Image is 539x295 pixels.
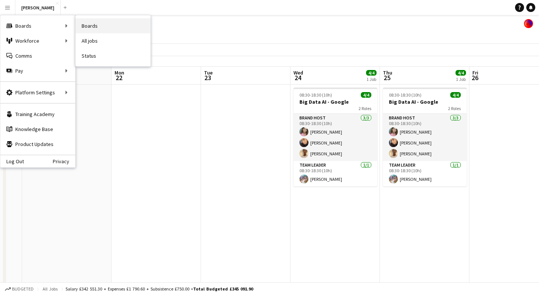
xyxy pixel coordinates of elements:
app-card-role: Team Leader1/108:30-18:30 (10h)[PERSON_NAME] [293,161,377,186]
span: Mon [115,69,124,76]
a: Privacy [53,158,75,164]
span: 08:30-18:30 (10h) [389,92,421,98]
a: Log Out [0,158,24,164]
app-user-avatar: Tobin James [524,19,533,28]
a: Comms [0,48,75,63]
app-job-card: 08:30-18:30 (10h)4/4Big Data AI - Google2 RolesBrand Host3/308:30-18:30 (10h)[PERSON_NAME][PERSON... [383,88,467,186]
div: Pay [0,63,75,78]
span: Thu [383,69,392,76]
h3: Big Data AI - Google [293,98,377,105]
div: 1 Job [456,76,466,82]
span: Fri [472,69,478,76]
span: 4/4 [450,92,461,98]
span: Total Budgeted £345 091.90 [193,286,253,292]
div: 1 Job [366,76,376,82]
span: 08:30-18:30 (10h) [299,92,332,98]
div: Salary £342 551.30 + Expenses £1 790.60 + Subsistence £750.00 = [66,286,253,292]
div: Boards [0,18,75,33]
span: 4/4 [366,70,377,76]
app-job-card: 08:30-18:30 (10h)4/4Big Data AI - Google2 RolesBrand Host3/308:30-18:30 (10h)[PERSON_NAME][PERSON... [293,88,377,186]
button: [PERSON_NAME] [15,0,61,15]
span: All jobs [41,286,59,292]
span: 2 Roles [359,106,371,111]
div: Platform Settings [0,85,75,100]
app-card-role: Team Leader1/108:30-18:30 (10h)[PERSON_NAME] [383,161,467,186]
a: Status [76,48,150,63]
span: 4/4 [456,70,466,76]
span: 4/4 [361,92,371,98]
span: 23 [203,73,213,82]
span: 2 Roles [448,106,461,111]
span: 22 [113,73,124,82]
a: Training Academy [0,107,75,122]
span: 25 [382,73,392,82]
div: Workforce [0,33,75,48]
a: Product Updates [0,137,75,152]
span: Tue [204,69,213,76]
span: Wed [293,69,303,76]
a: All jobs [76,33,150,48]
a: Knowledge Base [0,122,75,137]
h3: Big Data AI - Google [383,98,467,105]
app-card-role: Brand Host3/308:30-18:30 (10h)[PERSON_NAME][PERSON_NAME][PERSON_NAME] [383,114,467,161]
span: 26 [471,73,478,82]
app-card-role: Brand Host3/308:30-18:30 (10h)[PERSON_NAME][PERSON_NAME][PERSON_NAME] [293,114,377,161]
a: Boards [76,18,150,33]
button: Budgeted [4,285,35,293]
span: 24 [292,73,303,82]
span: Budgeted [12,286,34,292]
